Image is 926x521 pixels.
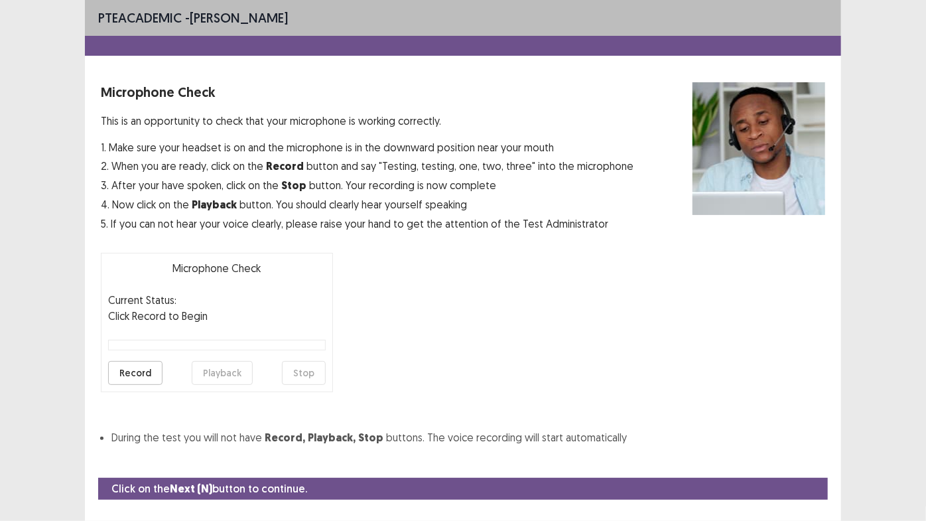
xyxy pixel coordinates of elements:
[281,179,306,192] strong: Stop
[358,431,383,445] strong: Stop
[282,361,326,385] button: Stop
[101,139,633,155] p: 1. Make sure your headset is on and the microphone is in the downward position near your mouth
[693,82,825,215] img: microphone check
[101,196,633,213] p: 4. Now click on the button. You should clearly hear yourself speaking
[265,431,305,445] strong: Record,
[192,198,237,212] strong: Playback
[101,216,633,232] p: 5. If you can not hear your voice clearly, please raise your hand to get the attention of the Tes...
[108,260,326,276] p: Microphone Check
[192,361,253,385] button: Playback
[108,361,163,385] button: Record
[266,159,304,173] strong: Record
[101,113,633,129] p: This is an opportunity to check that your microphone is working correctly.
[111,429,825,446] li: During the test you will not have buttons. The voice recording will start automatically
[170,482,212,496] strong: Next (N)
[101,158,633,175] p: 2. When you are ready, click on the button and say "Testing, testing, one, two, three" into the m...
[111,481,307,497] p: Click on the button to continue.
[98,8,288,28] p: - [PERSON_NAME]
[98,9,182,26] span: PTE academic
[108,292,176,308] p: Current Status:
[108,308,326,324] p: Click Record to Begin
[101,82,633,102] p: Microphone Check
[308,431,356,445] strong: Playback,
[101,177,633,194] p: 3. After your have spoken, click on the button. Your recording is now complete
